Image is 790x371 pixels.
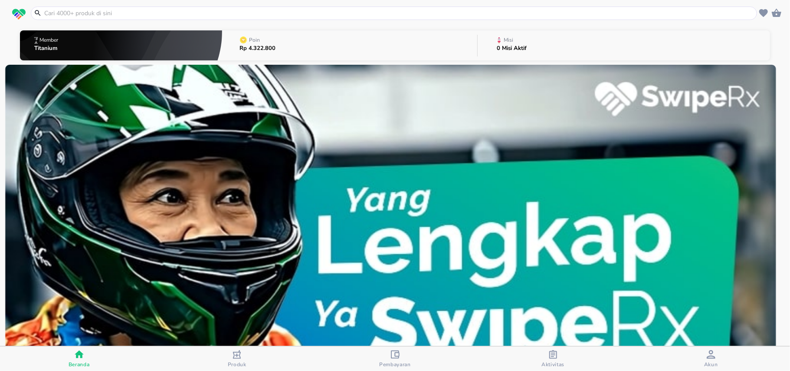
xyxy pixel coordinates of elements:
p: Poin [249,37,260,43]
span: Pembayaran [379,361,411,368]
p: Rp 4.322.800 [239,46,275,51]
button: Aktivitas [474,347,632,371]
button: Pembayaran [316,347,474,371]
span: Aktivitas [541,361,564,368]
p: 0 Misi Aktif [497,46,527,51]
span: Produk [228,361,246,368]
p: Member [39,37,58,43]
button: PoinRp 4.322.800 [222,28,477,63]
button: MemberTitanium [20,28,223,63]
img: logo_swiperx_s.bd005f3b.svg [12,9,26,20]
button: Misi0 Misi Aktif [478,28,770,63]
p: Titanium [34,46,60,51]
input: Cari 4000+ produk di sini [43,9,755,18]
p: Misi [504,37,513,43]
button: Produk [158,347,316,371]
span: Akun [704,361,718,368]
span: Beranda [69,361,90,368]
button: Akun [632,347,790,371]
